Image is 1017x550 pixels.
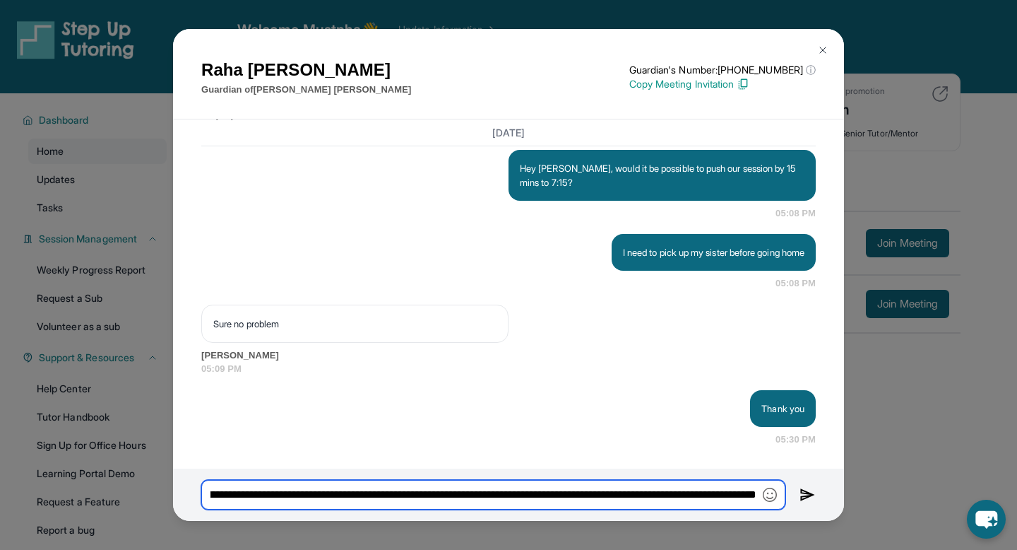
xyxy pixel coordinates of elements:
[737,78,749,90] img: Copy Icon
[520,161,804,189] p: Hey [PERSON_NAME], would it be possible to push our session by 15 mins to 7:15?
[201,362,816,376] span: 05:09 PM
[799,486,816,503] img: Send icon
[623,245,804,259] p: I need to pick up my sister before going home
[629,77,816,91] p: Copy Meeting Invitation
[201,125,816,139] h3: [DATE]
[817,45,828,56] img: Close Icon
[201,57,411,83] h1: Raha [PERSON_NAME]
[775,206,816,221] span: 05:08 PM
[201,83,411,97] p: Guardian of [PERSON_NAME] [PERSON_NAME]
[775,433,816,447] span: 05:30 PM
[201,349,816,363] span: [PERSON_NAME]
[629,63,816,77] p: Guardian's Number: [PHONE_NUMBER]
[213,317,496,331] p: Sure no problem
[806,63,816,77] span: ⓘ
[775,276,816,291] span: 05:08 PM
[967,500,1006,539] button: chat-button
[763,488,777,502] img: Emoji
[761,402,804,416] p: Thank you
